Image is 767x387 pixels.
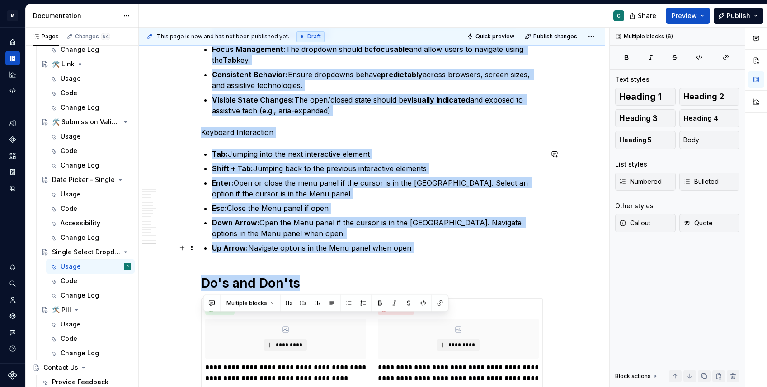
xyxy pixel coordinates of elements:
[61,219,100,228] div: Accessibility
[307,33,321,40] span: Draft
[61,291,99,300] div: Change Log
[61,74,81,83] div: Usage
[5,67,20,82] a: Analytics
[5,325,20,340] button: Contact support
[212,149,228,159] strong: Tab:
[5,132,20,147] a: Components
[212,163,543,174] p: Jumping back to the previous interactive elements
[61,349,99,358] div: Change Log
[666,8,710,24] button: Preview
[615,173,676,191] button: Numbered
[46,86,135,100] a: Code
[617,12,621,19] div: C
[61,204,77,213] div: Code
[33,11,118,20] div: Documentation
[8,371,17,380] svg: Supernova Logo
[212,204,227,213] strong: Esc:
[61,262,81,271] div: Usage
[5,116,20,131] a: Design tokens
[5,84,20,98] a: Code automation
[638,11,656,20] span: Share
[46,42,135,57] a: Change Log
[615,109,676,127] button: Heading 3
[43,363,78,372] div: Contact Us
[46,274,135,288] a: Code
[212,44,543,65] p: The dropdown should be and allow users to navigate using the key.
[615,373,651,380] div: Block actions
[5,276,20,291] div: Search ⌘K
[46,187,135,201] a: Usage
[619,177,662,186] span: Numbered
[679,173,740,191] button: Bulleted
[38,115,135,129] a: 🛠️ Submission Validation
[615,75,649,84] div: Text styles
[381,70,423,79] strong: predictably
[5,149,20,163] div: Assets
[625,8,662,24] button: Share
[38,57,135,71] a: 🛠️ Link
[619,135,652,145] span: Heading 5
[52,117,120,126] div: 🛠️ Submission Validation
[61,190,81,199] div: Usage
[683,135,699,145] span: Body
[46,71,135,86] a: Usage
[223,56,236,65] strong: Tab
[212,218,259,227] strong: Down Arrow:
[212,178,234,187] strong: Enter:
[679,88,740,106] button: Heading 2
[61,146,77,155] div: Code
[5,35,20,49] div: Home
[61,276,77,285] div: Code
[52,60,75,69] div: 🛠️ Link
[61,45,99,54] div: Change Log
[683,114,718,123] span: Heading 4
[226,299,267,307] span: Multiple blocks
[46,331,135,346] a: Code
[373,45,409,54] strong: focusable
[46,129,135,144] a: Usage
[5,293,20,307] a: Invite team
[672,11,697,20] span: Preview
[46,158,135,173] a: Change Log
[212,95,294,104] strong: Visible State Changes:
[212,45,286,54] strong: Focus Management:
[61,89,77,98] div: Code
[5,260,20,275] div: Notifications
[212,243,248,252] strong: Up Arrow:
[5,181,20,196] a: Data sources
[212,177,543,199] p: Open or close the menu panel if the cursor is in the [GEOGRAPHIC_DATA]. Select an option if the c...
[5,165,20,179] a: Storybook stories
[683,92,724,101] span: Heading 2
[727,11,750,20] span: Publish
[212,149,543,159] p: Jumping into the next interactive element
[212,69,543,91] p: Ensure dropdowns behave across browsers, screen sizes, and assistive technologies.
[619,114,658,123] span: Heading 3
[619,92,662,101] span: Heading 1
[212,70,288,79] strong: Consistent Behavior:
[212,164,253,173] strong: Shift + Tab:
[157,33,289,40] span: This page is new and has not been published yet.
[714,8,763,24] button: Publish
[522,30,581,43] button: Publish changes
[201,275,543,291] h1: Do's and Don'ts
[615,214,676,232] button: Callout
[615,370,659,382] div: Block actions
[615,88,676,106] button: Heading 1
[38,245,135,259] a: Single Select Dropdown
[5,309,20,323] a: Settings
[201,127,543,138] p: Keyboard Interaction
[61,320,81,329] div: Usage
[7,10,18,21] div: M
[615,201,654,210] div: Other styles
[212,94,543,116] p: The open/closed state should be and exposed to assistive tech (e.g., aria-expanded)
[46,346,135,360] a: Change Log
[75,33,110,40] div: Changes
